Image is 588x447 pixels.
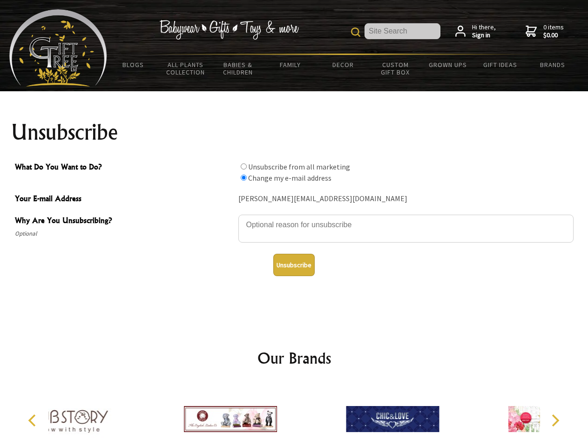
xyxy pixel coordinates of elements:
strong: Sign in [472,31,496,40]
button: Next [545,410,565,431]
input: What Do You Want to Do? [241,163,247,169]
a: Gift Ideas [474,55,527,74]
a: Custom Gift Box [369,55,422,82]
h1: Unsubscribe [11,121,577,143]
button: Unsubscribe [273,254,315,276]
textarea: Why Are You Unsubscribing? [238,215,574,243]
div: [PERSON_NAME][EMAIL_ADDRESS][DOMAIN_NAME] [238,192,574,206]
input: What Do You Want to Do? [241,175,247,181]
a: Babies & Children [212,55,264,82]
a: All Plants Collection [160,55,212,82]
img: product search [351,27,360,37]
img: Babyware - Gifts - Toys and more... [9,9,107,87]
input: Site Search [365,23,440,39]
span: What Do You Want to Do? [15,161,234,175]
a: Family [264,55,317,74]
a: 0 items$0.00 [526,23,564,40]
a: Grown Ups [421,55,474,74]
a: Brands [527,55,579,74]
img: Babywear - Gifts - Toys & more [159,20,299,40]
span: Optional [15,228,234,239]
span: 0 items [543,23,564,40]
label: Unsubscribe from all marketing [248,162,350,171]
button: Previous [23,410,44,431]
span: Your E-mail Address [15,193,234,206]
strong: $0.00 [543,31,564,40]
h2: Our Brands [19,347,570,369]
a: BLOGS [107,55,160,74]
span: Why Are You Unsubscribing? [15,215,234,228]
a: Decor [317,55,369,74]
a: Hi there,Sign in [455,23,496,40]
label: Change my e-mail address [248,173,331,183]
span: Hi there, [472,23,496,40]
